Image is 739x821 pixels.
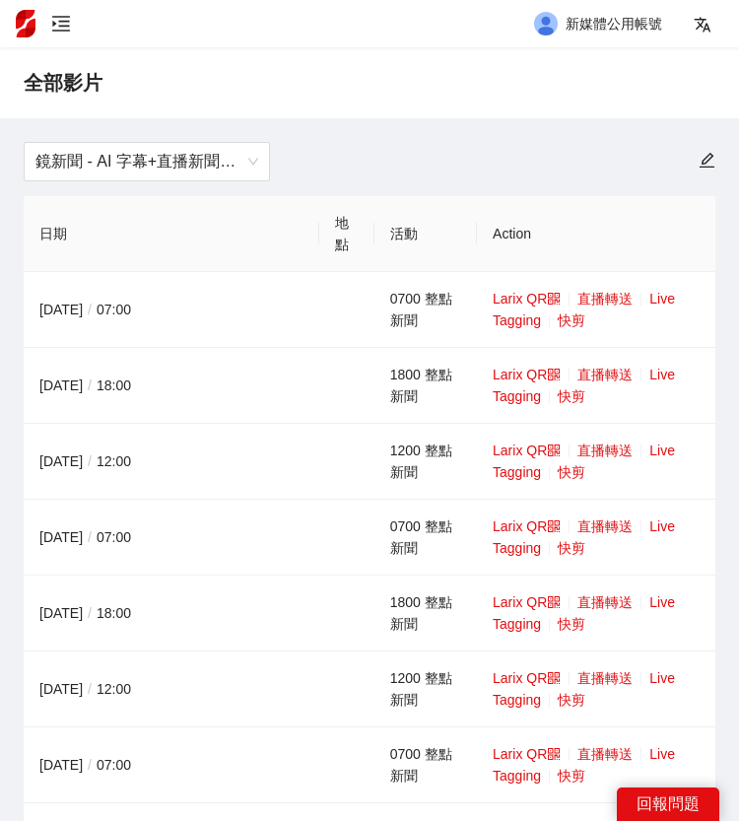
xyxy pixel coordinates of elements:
a: Live Tagging [493,746,675,784]
img: avatar [534,12,558,35]
a: Larix QR [493,594,561,610]
a: Larix QR [493,291,561,307]
span: 鏡新聞 - AI 字幕+直播新聞（2025-2027） [35,143,258,180]
span: qrcode [547,595,561,609]
a: 快剪 [558,616,585,632]
span: / [83,757,97,773]
span: / [83,529,97,545]
a: Larix QR [493,746,561,762]
td: [DATE] 18:00 [24,348,319,424]
span: / [83,681,97,697]
a: 快剪 [558,388,585,404]
span: menu-unfold [51,14,71,34]
th: 活動 [374,196,477,272]
span: qrcode [547,444,561,457]
td: 1800 整點新聞 [374,348,477,424]
a: 快剪 [558,768,585,784]
a: 直播轉送 [577,443,633,458]
td: 0700 整點新聞 [374,272,477,348]
a: Live Tagging [493,670,675,708]
span: / [83,377,97,393]
span: qrcode [547,519,561,533]
a: 直播轉送 [577,670,633,686]
a: 快剪 [558,312,585,328]
td: [DATE] 07:00 [24,500,319,576]
a: Larix QR [493,367,561,382]
div: 回報問題 [617,787,719,821]
a: 直播轉送 [577,291,633,307]
a: 直播轉送 [577,367,633,382]
a: Live Tagging [493,291,675,328]
span: qrcode [547,292,561,306]
td: 0700 整點新聞 [374,727,477,803]
td: 1200 整點新聞 [374,651,477,727]
th: 日期 [24,196,319,272]
a: 快剪 [558,540,585,556]
span: qrcode [547,368,561,381]
img: logo [16,10,35,37]
th: 地點 [319,196,374,272]
td: [DATE] 12:00 [24,424,319,500]
a: 快剪 [558,692,585,708]
a: 快剪 [558,464,585,480]
a: 直播轉送 [577,746,633,762]
span: qrcode [547,671,561,685]
a: Larix QR [493,670,561,686]
span: qrcode [547,747,561,761]
span: / [83,605,97,621]
a: Live Tagging [493,367,675,404]
td: [DATE] 12:00 [24,651,319,727]
a: Live Tagging [493,443,675,480]
a: Larix QR [493,443,561,458]
span: edit [699,152,715,169]
td: 0700 整點新聞 [374,500,477,576]
td: [DATE] 07:00 [24,272,319,348]
span: / [83,302,97,317]
a: 直播轉送 [577,518,633,534]
a: Live Tagging [493,518,675,556]
a: Larix QR [493,518,561,534]
td: 1200 整點新聞 [374,424,477,500]
th: Action [477,196,715,272]
td: [DATE] 18:00 [24,576,319,651]
span: / [83,453,97,469]
a: Live Tagging [493,594,675,632]
td: 1800 整點新聞 [374,576,477,651]
td: [DATE] 07:00 [24,727,319,803]
a: 直播轉送 [577,594,633,610]
span: 全部影片 [24,67,102,99]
